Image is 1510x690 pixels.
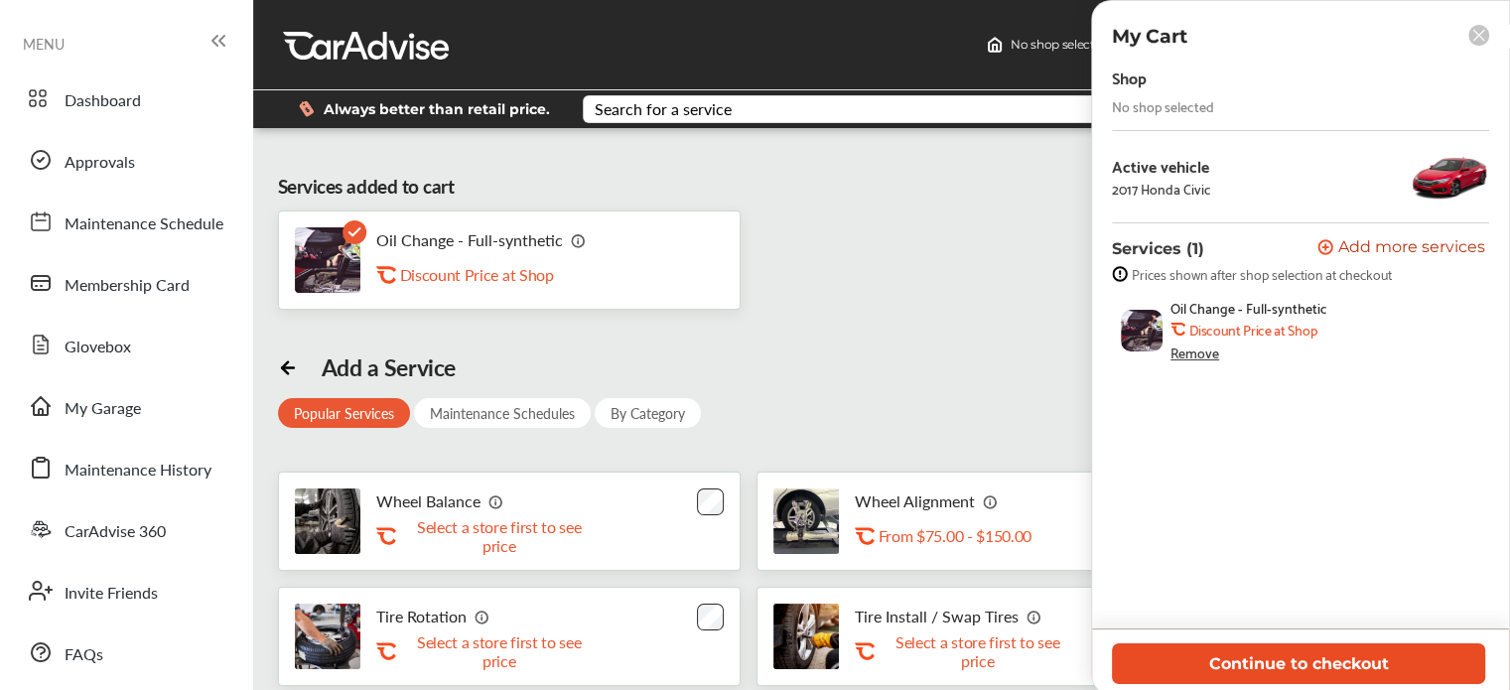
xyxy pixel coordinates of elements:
img: 11198_st0640_046.jpg [1410,147,1489,207]
b: Discount Price at Shop [1189,322,1316,338]
img: tire-install-swap-tires-thumb.jpg [773,604,839,669]
span: Oil Change - Full-synthetic [1170,300,1327,316]
p: Tire Rotation [376,607,467,625]
img: info_icon_vector.svg [488,493,504,509]
p: From $75.00 - $150.00 [879,526,1031,545]
span: Always better than retail price. [324,102,550,116]
img: dollor_label_vector.a70140d1.svg [299,100,314,117]
span: FAQs [65,642,103,668]
img: header-home-logo.8d720a4f.svg [987,37,1003,53]
p: Tire Install / Swap Tires [855,607,1019,625]
p: Select a store first to see price [400,632,599,670]
a: Glovebox [18,319,233,370]
img: tire-wheel-balance-thumb.jpg [295,488,360,554]
button: Continue to checkout [1112,643,1485,684]
a: FAQs [18,626,233,678]
div: 2017 Honda Civic [1112,181,1211,197]
div: Shop [1112,64,1147,90]
img: wheel-alignment-thumb.jpg [773,488,839,554]
span: Approvals [65,150,135,176]
div: Active vehicle [1112,157,1211,175]
span: Membership Card [65,273,190,299]
p: Oil Change - Full-synthetic [376,230,563,249]
button: Add more services [1317,239,1485,258]
p: Wheel Alignment [855,491,975,510]
p: My Cart [1112,25,1187,48]
p: Select a store first to see price [400,517,599,555]
img: info_icon_vector.svg [1027,609,1042,624]
span: MENU [23,36,65,52]
p: Select a store first to see price [879,632,1077,670]
div: Discount Price at Shop [400,265,599,284]
div: Search for a service [595,101,732,117]
p: Wheel Balance [376,491,480,510]
div: Maintenance Schedules [414,398,591,428]
a: Maintenance Schedule [18,196,233,247]
div: Remove [1170,345,1219,360]
a: My Garage [18,380,233,432]
a: Approvals [18,134,233,186]
div: By Category [595,398,701,428]
div: Services added to cart [278,173,455,201]
span: No shop selected [1011,37,1109,53]
a: Add more services [1317,239,1489,258]
div: No shop selected [1112,98,1214,114]
span: Prices shown after shop selection at checkout [1132,266,1392,282]
div: Popular Services [278,398,410,428]
a: Invite Friends [18,565,233,617]
a: Maintenance History [18,442,233,493]
span: My Garage [65,396,141,422]
img: info-strock.ef5ea3fe.svg [1112,266,1128,282]
img: tire-rotation-thumb.jpg [295,604,360,669]
a: CarAdvise 360 [18,503,233,555]
a: Membership Card [18,257,233,309]
img: info_icon_vector.svg [475,609,490,624]
span: Dashboard [65,88,141,114]
p: Services (1) [1112,239,1204,258]
span: CarAdvise 360 [65,519,166,545]
span: Invite Friends [65,581,158,607]
span: Add more services [1338,239,1485,258]
a: Dashboard [18,72,233,124]
img: oil-change-thumb.jpg [295,227,360,293]
div: Add a Service [322,353,456,381]
img: oil-change-thumb.jpg [1121,310,1163,351]
span: Maintenance Schedule [65,211,223,237]
img: info_icon_vector.svg [571,232,587,248]
span: Glovebox [65,335,131,360]
span: Maintenance History [65,458,211,483]
img: info_icon_vector.svg [983,493,999,509]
